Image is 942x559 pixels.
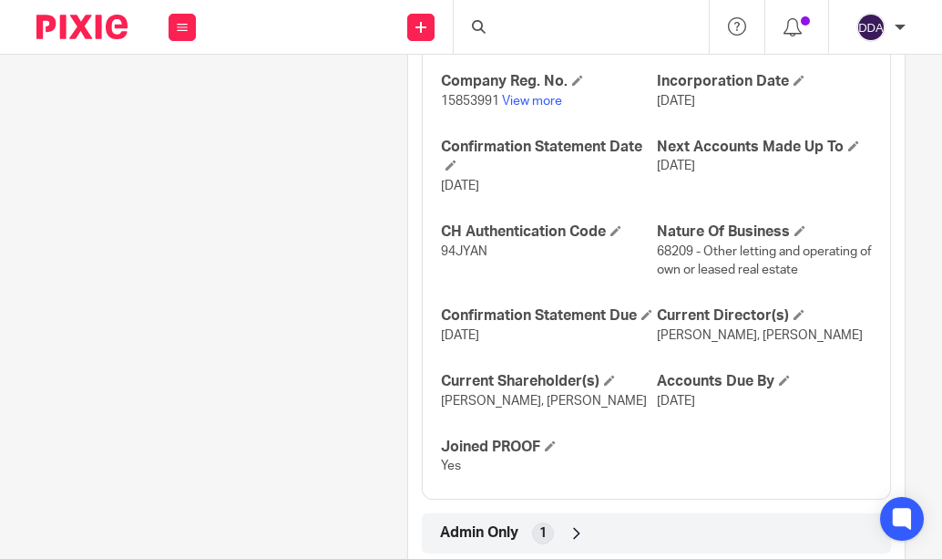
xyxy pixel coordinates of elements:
h4: Joined PROOF [441,438,656,457]
h4: Next Accounts Made Up To [657,138,872,157]
h4: Accounts Due By [657,372,872,391]
span: [DATE] [657,95,695,108]
span: 68209 - Other letting and operating of own or leased real estate [657,245,872,276]
h4: Current Director(s) [657,306,872,326]
h4: Confirmation Statement Date [441,138,656,177]
span: 1 [539,524,547,543]
span: [PERSON_NAME], [PERSON_NAME] [441,395,647,408]
span: 15853991 [441,95,499,108]
span: [PERSON_NAME], [PERSON_NAME] [657,329,863,342]
span: [DATE] [441,329,479,342]
span: [DATE] [441,180,479,192]
img: Pixie [36,15,128,39]
h4: Nature Of Business [657,223,872,242]
span: Yes [441,460,461,472]
a: View more [502,95,562,108]
h4: CH Authentication Code [441,223,656,242]
span: [DATE] [657,395,695,408]
h4: Company Reg. No. [441,72,656,91]
span: 94JYAN [441,245,487,258]
h4: Confirmation Statement Due [441,306,656,326]
span: Admin Only [440,523,518,543]
h4: Incorporation Date [657,72,872,91]
span: [DATE] [657,160,695,172]
h4: Current Shareholder(s) [441,372,656,391]
img: svg%3E [856,13,886,42]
